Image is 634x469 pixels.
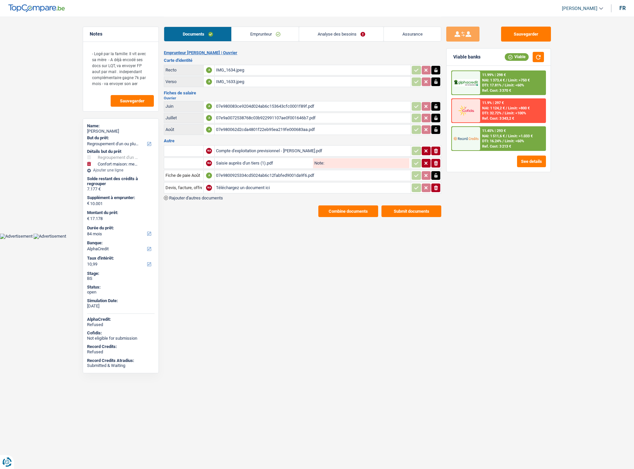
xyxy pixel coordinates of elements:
[87,344,155,349] div: Record Credits:
[206,148,212,154] div: NA
[482,111,501,115] span: DTI: 32.72%
[482,78,505,82] span: NAI: 1 373,4 €
[454,79,478,87] img: AlphaCredit
[299,27,383,41] a: Analyse des besoins
[506,106,507,110] span: /
[482,88,511,93] div: Ref. Cost: 3 370 €
[216,113,409,123] div: 07e9a0072538768c03b922991107ae0f001646b7.pdf
[206,127,212,133] div: A
[216,158,312,168] div: Saisie auprès d'un tiers (1).pdf
[87,336,155,341] div: Not eligible for submission
[164,96,441,100] h2: Ouvrier
[502,139,504,143] span: /
[165,79,202,84] div: Verso
[557,3,603,14] a: [PERSON_NAME]
[87,201,89,206] span: €
[87,358,155,363] div: Record Credits Atradius:
[87,285,155,290] div: Status:
[562,6,597,11] span: [PERSON_NAME]
[482,139,501,143] span: DTI: 16.24%
[87,195,153,200] label: Supplément à emprunter:
[87,330,155,336] div: Cofidis:
[506,134,507,138] span: /
[216,146,409,156] div: Compte d'exploitation previsionnel - [PERSON_NAME].pdf
[87,225,153,231] label: Durée du prêt:
[318,205,378,217] button: Combine documents
[164,91,441,95] h3: Fiches de salaire
[165,127,202,132] div: Août
[482,144,511,149] div: Ref. Cost: 3 213 €
[87,290,155,295] div: open
[87,186,155,192] div: 7.177 €
[164,58,441,62] h3: Carte d'identité
[8,4,65,12] img: TopCompare Logo
[87,349,155,355] div: Refused
[505,53,529,60] div: Viable
[87,129,155,134] div: [PERSON_NAME]
[206,173,212,178] div: A
[502,83,504,87] span: /
[517,156,546,167] button: See details
[165,67,202,72] div: Recto
[505,139,524,143] span: Limit: <60%
[216,171,409,180] div: 07e9800925334cd5024ab6c12fabfed9001da9f6.pdf
[206,79,212,85] div: A
[87,149,155,154] div: Détails but du prêt
[120,99,145,103] span: Sauvegarder
[505,111,526,115] span: Limit: <100%
[164,139,441,143] h3: Autre
[454,132,478,145] img: Record Credits
[87,123,155,129] div: Name:
[165,104,202,109] div: Juin
[87,256,153,261] label: Taux d'intérêt:
[164,196,223,200] button: Rajouter d'autres documents
[482,129,506,133] div: 11.45% | 293 €
[164,50,441,56] h2: Emprunteur [PERSON_NAME] | Ouvrier
[164,27,231,41] a: Documents
[87,210,153,215] label: Montant du prêt:
[619,5,626,11] div: fr
[453,54,480,60] div: Viable banks
[482,101,504,105] div: 11.9% | 297 €
[87,276,155,281] div: BS
[501,27,551,42] button: Sauvegarder
[482,116,514,121] div: Ref. Cost: 3 343,2 €
[384,27,441,41] a: Assurance
[206,67,212,73] div: A
[111,95,154,107] button: Sauvegarder
[313,161,324,165] label: Note:
[508,78,530,82] span: Limit: >750 €
[508,106,530,110] span: Limit: >800 €
[87,303,155,309] div: [DATE]
[508,134,533,138] span: Limit: >1.033 €
[505,83,524,87] span: Limit: <60%
[165,115,202,120] div: Juillet
[87,240,153,246] label: Banque:
[502,111,504,115] span: /
[169,196,223,200] span: Rajouter d'autres documents
[87,135,153,141] label: But du prêt:
[216,101,409,111] div: 07e980083ce9204d024ab6c153643cfc0001f89f.pdf
[87,176,155,186] div: Solde restant des crédits à regrouper
[482,83,501,87] span: DTI: 17.81%
[216,125,409,135] div: 07e980062d2cda4801f22eb95ea219fe000683aa.pdf
[454,104,478,117] img: Cofidis
[482,106,505,110] span: NAI: 1 124,2 €
[506,78,507,82] span: /
[216,65,409,75] div: IMG_1634.jpeg
[87,322,155,327] div: Refused
[34,234,66,239] img: Advertisement
[482,134,505,138] span: NAI: 1 511,6 €
[87,298,155,303] div: Simulation Date:
[206,160,212,166] div: NA
[482,73,506,77] div: 11.99% | 298 €
[232,27,299,41] a: Emprunteur
[87,363,155,368] div: Submitted & Waiting
[87,168,155,173] div: Ajouter une ligne
[381,205,441,217] button: Submit documents
[216,77,409,87] div: IMG_1633.jpeg
[87,317,155,322] div: AlphaCredit:
[87,271,155,276] div: Stage:
[206,103,212,109] div: A
[87,216,89,221] span: €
